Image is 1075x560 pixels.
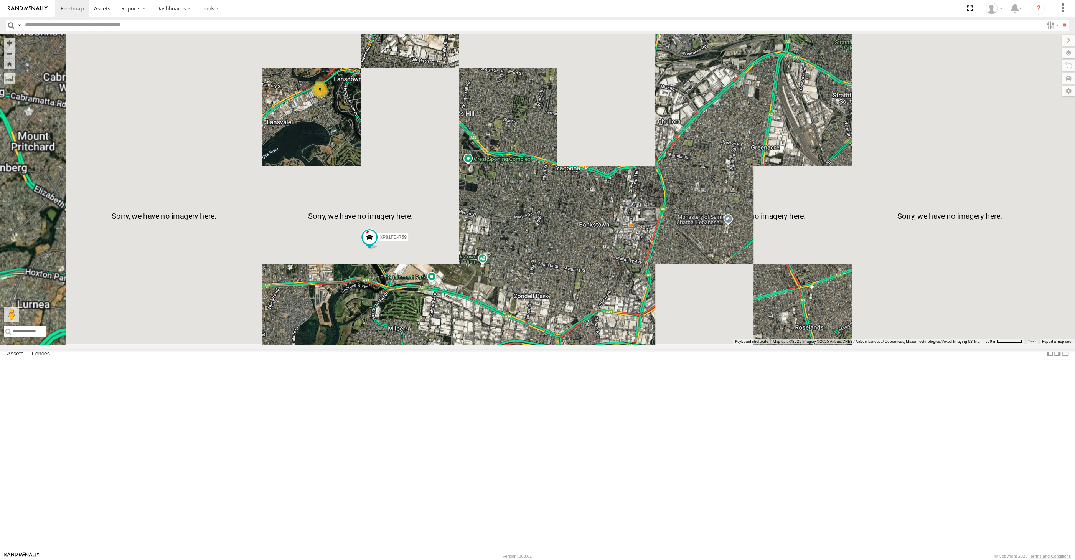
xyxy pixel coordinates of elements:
[983,339,1024,344] button: Map Scale: 500 m per 63 pixels
[985,339,996,344] span: 500 m
[4,38,15,48] button: Zoom in
[994,554,1071,558] div: © Copyright 2025 -
[4,59,15,69] button: Zoom Home
[379,235,407,240] span: XP81FE-R59
[1030,554,1071,558] a: Terms and Conditions
[312,82,328,97] div: 5
[4,73,15,84] label: Measure
[1042,339,1073,344] a: Report a map error
[983,3,1005,14] div: Quang MAC
[735,339,768,344] button: Keyboard shortcuts
[1054,349,1061,360] label: Dock Summary Table to the Right
[1062,86,1075,96] label: Map Settings
[3,349,27,359] label: Assets
[4,552,40,560] a: Visit our Website
[4,48,15,59] button: Zoom out
[28,349,54,359] label: Fences
[773,339,981,344] span: Map data ©2025 Imagery ©2025 Airbus, CNES / Airbus, Landsat / Copernicus, Maxar Technologies, Vex...
[4,307,19,322] button: Drag Pegman onto the map to open Street View
[1044,20,1060,31] label: Search Filter Options
[8,6,48,11] img: rand-logo.svg
[503,554,532,558] div: Version: 308.01
[16,20,22,31] label: Search Query
[1046,349,1054,360] label: Dock Summary Table to the Left
[1032,2,1045,15] i: ?
[1028,340,1036,343] a: Terms (opens in new tab)
[1062,349,1069,360] label: Hide Summary Table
